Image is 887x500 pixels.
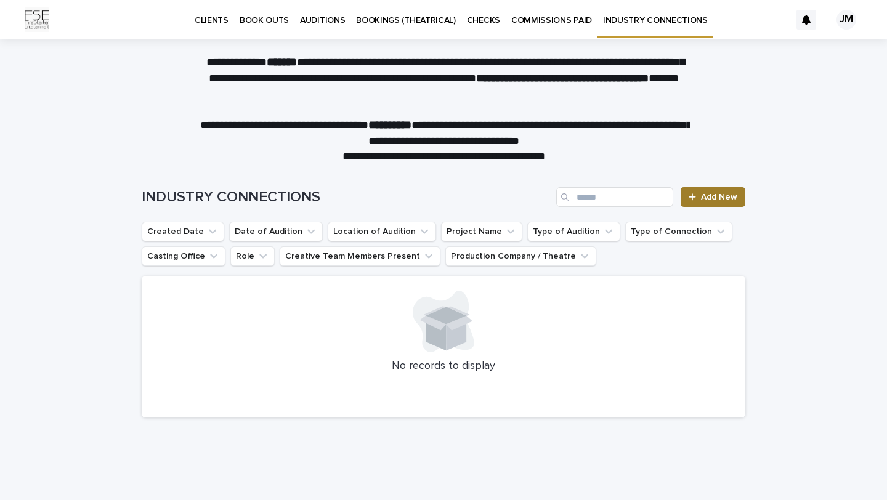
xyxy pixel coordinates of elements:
input: Search [556,187,673,207]
span: Add New [701,193,737,201]
div: JM [836,10,856,30]
button: Casting Office [142,246,225,266]
button: Creative Team Members Present [280,246,440,266]
button: Production Company / Theatre [445,246,596,266]
button: Location of Audition [328,222,436,241]
a: Add New [681,187,745,207]
button: Type of Audition [527,222,620,241]
button: Role [230,246,275,266]
img: Km9EesSdRbS9ajqhBzyo [25,7,49,32]
h1: INDUSTRY CONNECTIONS [142,188,551,206]
button: Date of Audition [229,222,323,241]
button: Created Date [142,222,224,241]
button: Type of Connection [625,222,732,241]
p: No records to display [156,360,731,373]
button: Project Name [441,222,522,241]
